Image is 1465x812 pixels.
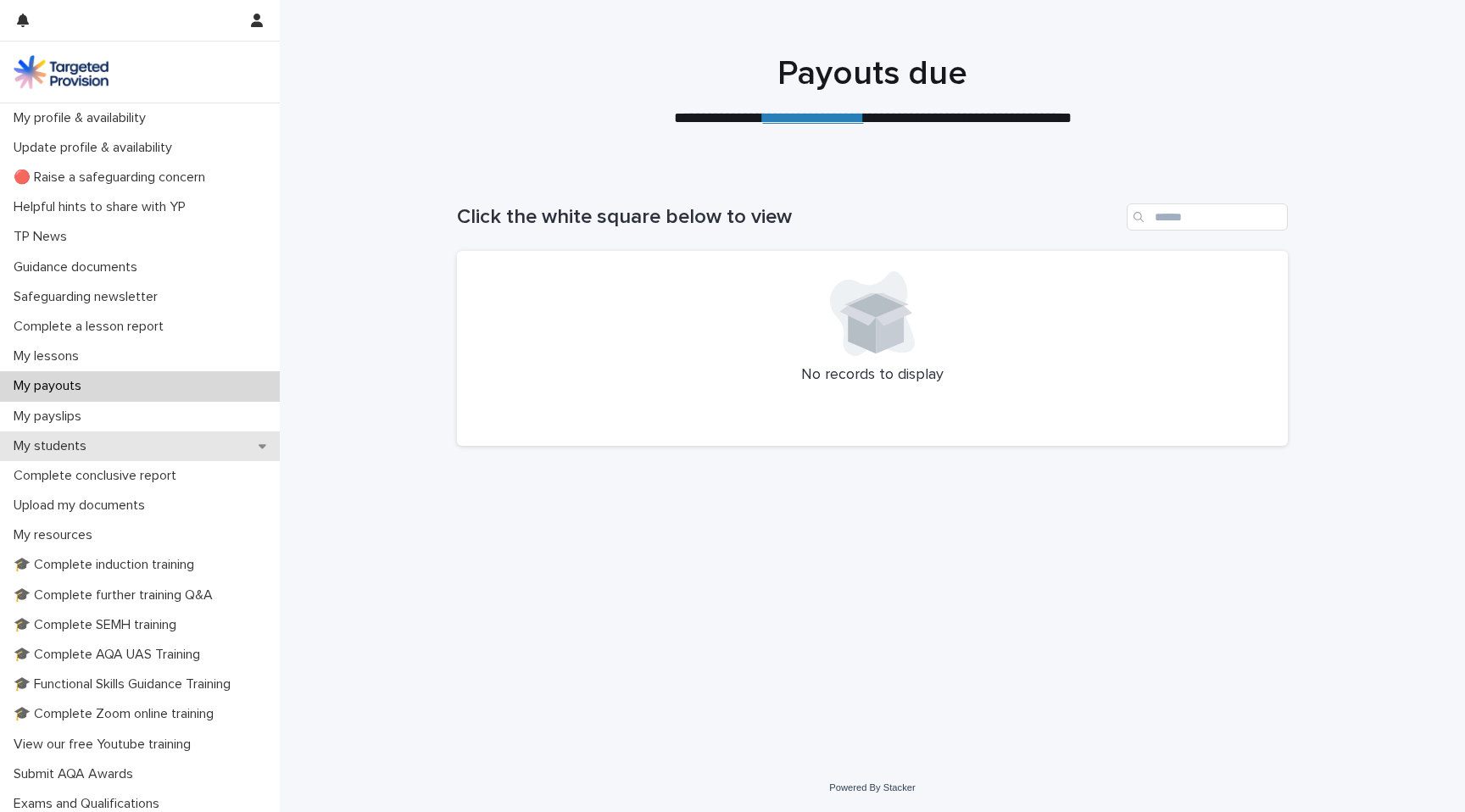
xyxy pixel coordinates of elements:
p: Update profile & availability [7,140,186,156]
p: Exams and Qualifications [7,796,173,812]
p: TP News [7,229,81,245]
a: Powered By Stacker [829,782,915,793]
h1: Payouts due [457,53,1288,94]
p: My profile & availability [7,110,159,126]
p: 🎓 Complete SEMH training [7,617,190,633]
img: M5nRWzHhSzIhMunXDL62 [14,55,109,89]
p: View our free Youtube training [7,737,204,753]
input: Search [1127,203,1288,231]
p: 🎓 Complete induction training [7,557,208,573]
p: Helpful hints to share with YP [7,199,199,215]
p: Safeguarding newsletter [7,289,171,305]
p: 🎓 Complete Zoom online training [7,706,227,722]
p: Complete conclusive report [7,468,190,484]
p: My lessons [7,348,92,364]
p: Submit AQA Awards [7,766,147,782]
p: My students [7,438,100,454]
p: 🎓 Functional Skills Guidance Training [7,676,244,692]
p: Upload my documents [7,498,159,514]
p: Guidance documents [7,259,151,275]
p: Complete a lesson report [7,319,177,335]
h1: Click the white square below to view [457,205,1120,230]
p: No records to display [477,366,1267,385]
p: 🎓 Complete further training Q&A [7,587,226,603]
p: My resources [7,527,106,543]
p: 🔴 Raise a safeguarding concern [7,170,219,186]
p: 🎓 Complete AQA UAS Training [7,647,214,663]
p: My payslips [7,409,95,425]
p: My payouts [7,378,95,394]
